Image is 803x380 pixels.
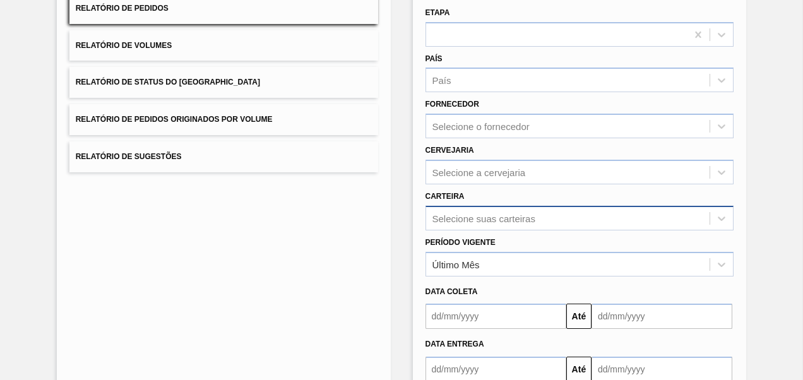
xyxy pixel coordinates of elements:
[69,104,378,135] button: Relatório de Pedidos Originados por Volume
[76,41,172,50] span: Relatório de Volumes
[69,30,378,61] button: Relatório de Volumes
[432,259,480,270] div: Último Mês
[425,8,450,17] label: Etapa
[425,287,478,296] span: Data coleta
[425,100,479,109] label: Fornecedor
[76,78,260,86] span: Relatório de Status do [GEOGRAPHIC_DATA]
[69,67,378,98] button: Relatório de Status do [GEOGRAPHIC_DATA]
[425,238,496,247] label: Período Vigente
[432,75,451,86] div: País
[425,146,474,155] label: Cervejaria
[425,54,443,63] label: País
[432,121,530,132] div: Selecione o fornecedor
[69,141,378,172] button: Relatório de Sugestões
[425,340,484,348] span: Data Entrega
[425,304,566,329] input: dd/mm/yyyy
[76,4,169,13] span: Relatório de Pedidos
[566,304,592,329] button: Até
[432,167,526,177] div: Selecione a cervejaria
[592,304,732,329] input: dd/mm/yyyy
[76,115,273,124] span: Relatório de Pedidos Originados por Volume
[76,152,182,161] span: Relatório de Sugestões
[432,213,535,223] div: Selecione suas carteiras
[425,192,465,201] label: Carteira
